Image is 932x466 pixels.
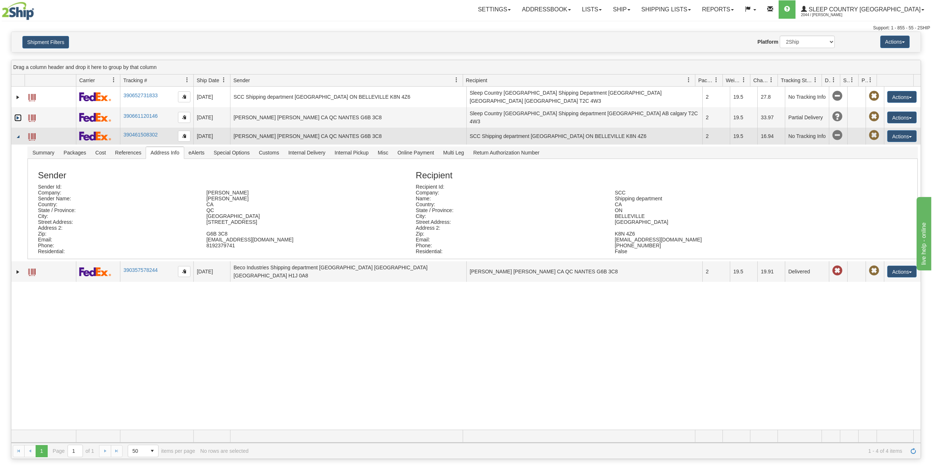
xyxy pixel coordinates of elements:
[91,147,110,159] span: Cost
[869,266,879,276] span: Pickup Not Assigned
[32,201,201,207] div: Country:
[416,171,867,180] h3: Recipient
[410,237,609,243] div: Email:
[439,147,469,159] span: Multi Leg
[887,130,917,142] button: Actions
[636,0,696,19] a: Shipping lists
[181,74,193,86] a: Tracking # filter column settings
[730,128,757,145] td: 19.5
[466,261,703,282] td: [PERSON_NAME] [PERSON_NAME] CA QC NANTES G6B 3C8
[609,213,808,219] div: BELLEVILLE
[516,0,576,19] a: Addressbook
[410,190,609,196] div: Company:
[79,131,111,141] img: 2 - FedEx Express®
[757,38,778,45] label: Platform
[801,11,856,19] span: 2044 / [PERSON_NAME]
[32,196,201,201] div: Sender Name:
[32,207,201,213] div: State / Province:
[28,91,36,102] a: Label
[201,243,369,248] div: 8192379741
[254,147,283,159] span: Customs
[184,147,209,159] span: eAlerts
[178,131,190,142] button: Copy to clipboard
[880,36,910,48] button: Actions
[36,445,47,457] span: Page 1
[146,147,184,159] span: Address Info
[28,111,36,123] a: Label
[201,190,369,196] div: [PERSON_NAME]
[710,74,722,86] a: Packages filter column settings
[738,74,750,86] a: Weight filter column settings
[14,94,22,101] a: Expand
[807,6,921,12] span: Sleep Country [GEOGRAPHIC_DATA]
[14,133,22,140] a: Collapse
[32,248,201,254] div: Residential:
[702,128,730,145] td: 2
[38,171,416,180] h3: Sender
[609,196,808,201] div: Shipping department
[14,114,22,121] a: Expand
[765,74,778,86] a: Charge filter column settings
[576,0,607,19] a: Lists
[450,74,463,86] a: Sender filter column settings
[862,77,868,84] span: Pickup Status
[887,266,917,277] button: Actions
[193,107,230,128] td: [DATE]
[472,0,516,19] a: Settings
[609,243,808,248] div: [PHONE_NUMBER]
[466,87,703,107] td: Sleep Country [GEOGRAPHIC_DATA] Shipping Department [GEOGRAPHIC_DATA] [GEOGRAPHIC_DATA] [GEOGRAPH...
[864,74,877,86] a: Pickup Status filter column settings
[32,225,201,231] div: Address 2:
[201,219,369,225] div: [STREET_ADDRESS]
[609,237,808,243] div: [EMAIL_ADDRESS][DOMAIN_NAME]
[2,25,930,31] div: Support: 1 - 855 - 55 - 2SHIP
[869,112,879,122] span: Pickup Not Assigned
[730,87,757,107] td: 19.5
[230,87,466,107] td: SCC Shipping department [GEOGRAPHIC_DATA] ON BELLEVILLE K8N 4Z6
[193,128,230,145] td: [DATE]
[757,128,785,145] td: 16.94
[609,219,808,225] div: [GEOGRAPHIC_DATA]
[832,266,842,276] span: Late
[698,77,714,84] span: Packages
[410,213,609,219] div: City:
[123,267,157,273] a: 390357578244
[178,91,190,102] button: Copy to clipboard
[832,112,842,122] span: Unknown
[466,128,703,145] td: SCC Shipping department [GEOGRAPHIC_DATA] ON BELLEVILLE K8N 4Z6
[809,74,822,86] a: Tracking Status filter column settings
[28,130,36,142] a: Label
[785,128,829,145] td: No Tracking Info
[410,248,609,254] div: Residential:
[410,243,609,248] div: Phone:
[6,4,68,13] div: live help - online
[702,107,730,128] td: 2
[825,77,831,84] span: Delivery Status
[32,219,201,225] div: Street Address:
[79,267,111,276] img: 2 - FedEx Express®
[410,219,609,225] div: Street Address:
[832,130,842,141] span: No Tracking Info
[209,147,254,159] span: Special Options
[218,74,230,86] a: Ship Date filter column settings
[682,74,695,86] a: Recipient filter column settings
[111,147,146,159] span: References
[846,74,858,86] a: Shipment Issues filter column settings
[609,248,808,254] div: False
[410,184,609,190] div: Recipient Id:
[201,213,369,219] div: [GEOGRAPHIC_DATA]
[609,190,808,196] div: SCC
[197,77,219,84] span: Ship Date
[730,261,757,282] td: 19.5
[796,0,930,19] a: Sleep Country [GEOGRAPHIC_DATA] 2044 / [PERSON_NAME]
[123,92,157,98] a: 390652731833
[781,77,813,84] span: Tracking Status
[410,201,609,207] div: Country:
[609,207,808,213] div: ON
[79,113,111,122] img: 2 - FedEx Express®
[233,77,250,84] span: Sender
[200,448,249,454] div: No rows are selected
[393,147,438,159] span: Online Payment
[907,445,919,457] a: Refresh
[108,74,120,86] a: Carrier filter column settings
